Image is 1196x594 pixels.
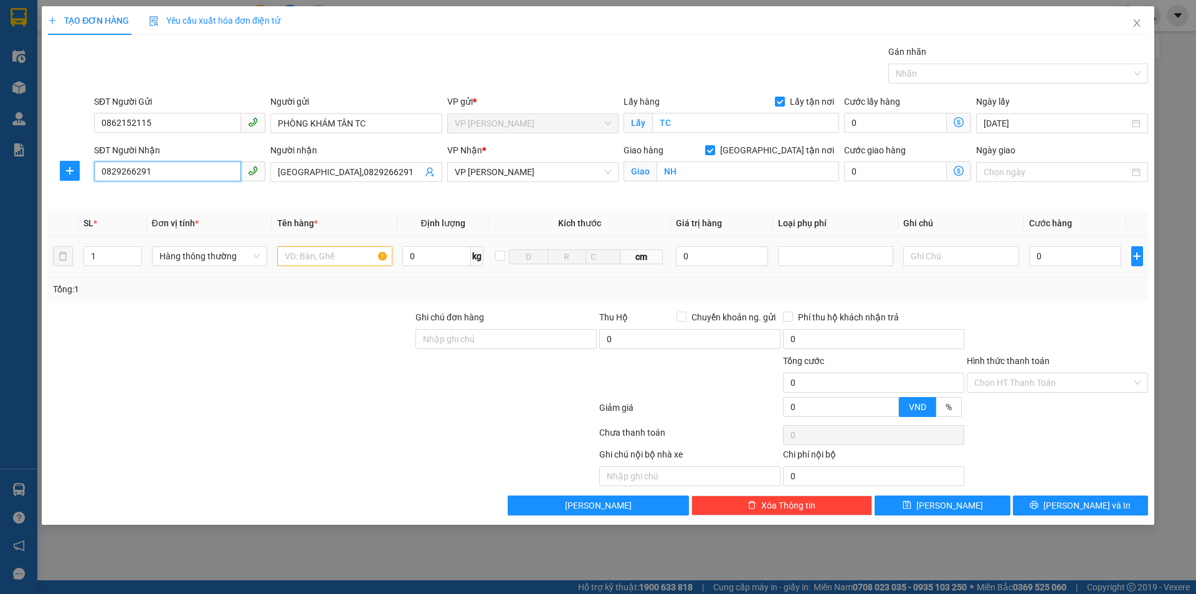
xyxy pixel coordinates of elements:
input: VD: Bàn, Ghế [277,246,392,266]
input: Nhập ghi chú [599,466,781,486]
button: plus [60,161,80,181]
div: Chưa thanh toán [598,426,782,448]
span: Kích thước [558,218,601,228]
span: Lấy [624,113,652,133]
span: plus [48,16,57,25]
input: Giao tận nơi [657,161,839,181]
span: % [946,402,952,412]
label: Ghi chú đơn hàng [415,312,484,322]
span: Tổng cước [783,356,824,366]
span: SL [83,218,93,228]
span: Lấy hàng [624,97,660,107]
span: [PERSON_NAME] và In [1043,499,1131,512]
div: Người gửi [270,95,442,108]
span: cm [620,249,663,264]
span: Thu Hộ [599,312,628,322]
span: dollar-circle [954,166,964,176]
span: Yêu cầu xuất hóa đơn điện tử [149,16,280,26]
input: Cước giao hàng [844,161,947,181]
span: plus [60,166,79,176]
input: Ghi Chú [903,246,1018,266]
div: Ghi chú nội bộ nhà xe [599,448,781,466]
th: Loại phụ phí [773,211,898,236]
span: VP NGỌC HỒI [455,163,611,181]
input: Ghi chú đơn hàng [415,329,597,349]
span: VP THANH CHƯƠNG [455,114,611,133]
th: Ghi chú [898,211,1023,236]
span: [PERSON_NAME] [916,499,983,512]
input: 0 [676,246,769,266]
label: Ngày lấy [976,97,1010,107]
input: Ngày lấy [984,117,1129,130]
span: [GEOGRAPHIC_DATA] tận nơi [715,143,839,157]
div: Giảm giá [598,401,782,423]
label: Ngày giao [976,145,1015,155]
span: Giao hàng [624,145,663,155]
span: Đơn vị tính [152,218,199,228]
span: Xóa Thông tin [761,499,815,512]
input: Ngày giao [984,165,1129,179]
label: Hình thức thanh toán [967,356,1050,366]
span: Giao [624,161,657,181]
span: Lấy tận nơi [785,95,839,108]
div: Chi phí nội bộ [783,448,964,466]
input: Cước lấy hàng [844,113,947,133]
span: Giá trị hàng [676,218,722,228]
button: delete [53,246,73,266]
span: printer [1030,501,1038,510]
label: Gán nhãn [888,47,926,57]
span: phone [248,117,258,127]
span: VND [909,402,926,412]
button: deleteXóa Thông tin [691,496,873,515]
button: [PERSON_NAME] [508,496,689,515]
span: Cước hàng [1029,218,1072,228]
span: phone [248,166,258,176]
input: D [509,249,548,264]
span: delete [747,501,756,510]
div: VP gửi [447,95,619,108]
button: printer[PERSON_NAME] và In [1013,496,1148,515]
img: icon [149,16,159,26]
label: Cước giao hàng [844,145,906,155]
span: plus [1132,251,1142,261]
input: Lấy tận nơi [652,113,839,133]
span: Hàng thông thường [159,247,260,266]
input: C [586,249,620,264]
span: [PERSON_NAME] [565,499,632,512]
div: SĐT Người Gửi [94,95,265,108]
span: user-add [425,167,435,177]
span: dollar-circle [954,117,964,127]
button: Close [1119,6,1154,41]
label: Cước lấy hàng [844,97,900,107]
span: kg [471,246,483,266]
span: Định lượng [420,218,465,228]
span: close [1132,18,1142,28]
button: save[PERSON_NAME] [875,496,1010,515]
input: R [548,249,586,264]
span: Phí thu hộ khách nhận trả [793,310,904,324]
button: plus [1131,246,1143,266]
div: Người nhận [270,143,442,157]
span: save [903,501,911,510]
span: Chuyển khoản ng. gửi [686,310,781,324]
span: TẠO ĐƠN HÀNG [48,16,129,26]
div: SĐT Người Nhận [94,143,265,157]
span: VP Nhận [447,145,482,155]
span: Tên hàng [277,218,318,228]
div: Tổng: 1 [53,282,462,296]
